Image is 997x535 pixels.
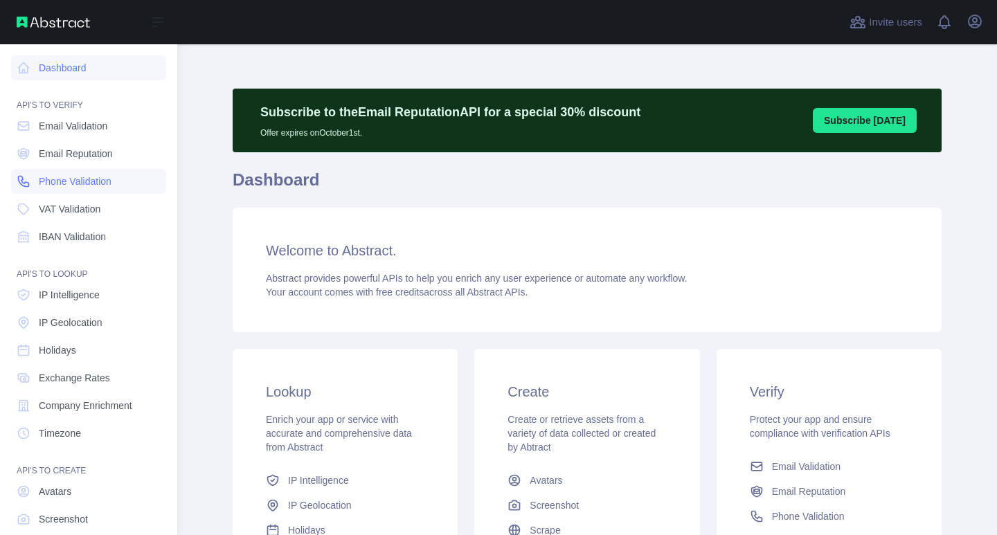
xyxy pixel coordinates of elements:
[39,202,100,216] span: VAT Validation
[288,498,352,512] span: IP Geolocation
[39,316,102,329] span: IP Geolocation
[11,252,166,280] div: API'S TO LOOKUP
[39,484,71,498] span: Avatars
[233,169,942,202] h1: Dashboard
[11,507,166,532] a: Screenshot
[39,174,111,188] span: Phone Validation
[772,484,846,498] span: Email Reputation
[847,11,925,33] button: Invite users
[11,169,166,194] a: Phone Validation
[39,288,100,302] span: IP Intelligence
[39,512,88,526] span: Screenshot
[772,460,841,473] span: Email Validation
[266,414,412,453] span: Enrich your app or service with accurate and comprehensive data from Abstract
[266,241,908,260] h3: Welcome to Abstract.
[11,141,166,166] a: Email Reputation
[744,504,914,529] a: Phone Validation
[11,479,166,504] a: Avatars
[39,343,76,357] span: Holidays
[502,468,672,493] a: Avatars
[11,197,166,221] a: VAT Validation
[39,119,107,133] span: Email Validation
[11,393,166,418] a: Company Enrichment
[11,448,166,476] div: API'S TO CREATE
[266,287,528,298] span: Your account comes with across all Abstract APIs.
[502,493,672,518] a: Screenshot
[39,399,132,412] span: Company Enrichment
[508,382,666,401] h3: Create
[11,282,166,307] a: IP Intelligence
[11,83,166,111] div: API'S TO VERIFY
[11,421,166,446] a: Timezone
[260,493,430,518] a: IP Geolocation
[750,414,890,439] span: Protect your app and ensure compliance with verification APIs
[260,122,640,138] p: Offer expires on October 1st.
[11,310,166,335] a: IP Geolocation
[744,479,914,504] a: Email Reputation
[508,414,656,453] span: Create or retrieve assets from a variety of data collected or created by Abtract
[376,287,424,298] span: free credits
[750,382,908,401] h3: Verify
[260,468,430,493] a: IP Intelligence
[39,426,81,440] span: Timezone
[260,102,640,122] p: Subscribe to the Email Reputation API for a special 30 % discount
[288,473,349,487] span: IP Intelligence
[266,382,424,401] h3: Lookup
[266,273,688,284] span: Abstract provides powerful APIs to help you enrich any user experience or automate any workflow.
[17,17,90,28] img: Abstract API
[11,365,166,390] a: Exchange Rates
[530,498,579,512] span: Screenshot
[11,55,166,80] a: Dashboard
[744,454,914,479] a: Email Validation
[39,371,110,385] span: Exchange Rates
[813,108,917,133] button: Subscribe [DATE]
[869,15,922,30] span: Invite users
[11,338,166,363] a: Holidays
[772,509,845,523] span: Phone Validation
[530,473,562,487] span: Avatars
[39,147,113,161] span: Email Reputation
[39,230,106,244] span: IBAN Validation
[11,114,166,138] a: Email Validation
[11,224,166,249] a: IBAN Validation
